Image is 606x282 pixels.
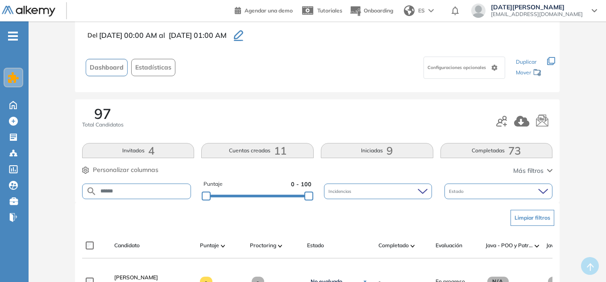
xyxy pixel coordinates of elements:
span: 97 [94,106,111,121]
span: [DATE][PERSON_NAME] [491,4,583,11]
span: ES [418,7,425,15]
button: Dashboard [86,59,128,76]
span: Candidato [114,241,140,249]
button: Completadas73 [440,143,553,158]
span: Estado [307,241,324,249]
img: Logo [2,6,55,17]
button: Personalizar columnas [82,165,158,175]
img: [missing "en.ARROW_ALT" translation] [535,245,539,247]
button: Cuentas creadas11 [201,143,314,158]
span: Java - POO y Patrones de Diseño [486,241,533,249]
button: Onboarding [349,1,393,20]
span: Más filtros [513,166,544,176]
span: Java - Desafio Técnico Temperaturas [546,241,594,249]
button: Invitados4 [82,143,195,158]
iframe: Chat Widget [561,239,606,282]
span: Completado [378,241,409,249]
span: 0 - 100 [291,180,311,188]
span: Proctoring [250,241,276,249]
span: Onboarding [364,7,393,14]
span: Agendar una demo [245,7,293,14]
span: Puntaje [200,241,219,249]
span: [DATE] 00:00 AM [99,30,157,41]
img: [missing "en.ARROW_ALT" translation] [221,245,225,247]
div: Incidencias [324,184,432,199]
div: Configuraciones opcionales [423,57,505,79]
img: [missing "en.ARROW_ALT" translation] [411,245,415,247]
span: Estadísticas [135,63,171,72]
span: Del [87,31,97,40]
a: Agendar una demo [235,4,293,15]
span: Dashboard [90,63,124,72]
button: Limpiar filtros [511,210,554,226]
a: [PERSON_NAME] [114,274,193,282]
span: Tutoriales [317,7,342,14]
span: Duplicar [516,58,536,65]
img: SEARCH_ALT [86,186,97,197]
span: al [159,30,165,41]
div: Mover [516,65,542,82]
img: [missing "en.ARROW_ALT" translation] [278,245,282,247]
i: - [8,35,18,37]
span: [EMAIL_ADDRESS][DOMAIN_NAME] [491,11,583,18]
button: Iniciadas9 [321,143,433,158]
img: world [404,5,415,16]
div: Widget de chat [561,239,606,282]
span: [PERSON_NAME] [114,274,158,281]
span: Incidencias [328,188,353,195]
span: Estado [449,188,465,195]
span: Personalizar columnas [93,165,158,175]
span: Evaluación [436,241,462,249]
span: Configuraciones opcionales [428,64,488,71]
span: [DATE] 01:00 AM [169,30,227,41]
button: Estadísticas [131,59,175,76]
button: Más filtros [513,166,552,176]
img: arrow [428,9,434,12]
span: Total Candidatos [82,121,124,129]
span: Puntaje [203,180,223,188]
div: Estado [444,184,552,199]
